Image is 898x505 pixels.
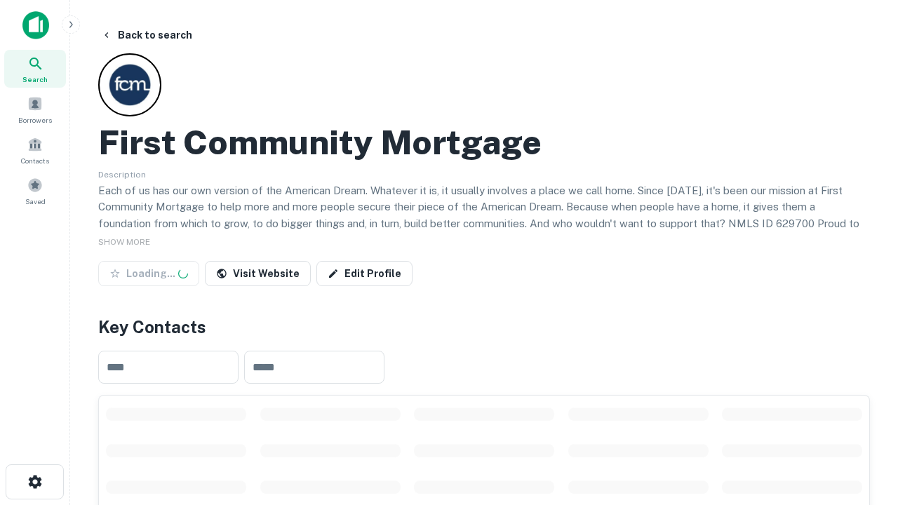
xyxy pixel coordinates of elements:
button: Back to search [95,22,198,48]
p: Each of us has our own version of the American Dream. Whatever it is, it usually involves a place... [98,182,870,248]
span: Saved [25,196,46,207]
a: Saved [4,172,66,210]
a: Edit Profile [316,261,413,286]
img: capitalize-icon.png [22,11,49,39]
h4: Key Contacts [98,314,870,339]
span: Search [22,74,48,85]
span: Contacts [21,155,49,166]
a: Visit Website [205,261,311,286]
span: Borrowers [18,114,52,126]
span: Description [98,170,146,180]
a: Borrowers [4,90,66,128]
h2: First Community Mortgage [98,122,542,163]
span: SHOW MORE [98,237,150,247]
a: Contacts [4,131,66,169]
iframe: Chat Widget [828,348,898,415]
a: Search [4,50,66,88]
